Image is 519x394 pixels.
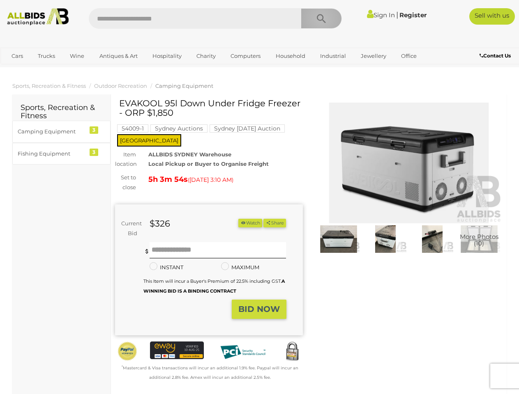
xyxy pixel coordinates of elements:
a: Trucks [32,49,60,63]
a: Antiques & Art [94,49,143,63]
img: EVAKOOL 95l Down Under Fridge Freezer - ORP $1,850 [364,225,407,253]
a: Jewellery [355,49,392,63]
span: [GEOGRAPHIC_DATA] [117,134,181,147]
strong: BID NOW [238,304,280,314]
a: Computers [225,49,266,63]
a: Wine [65,49,90,63]
img: eWAY Payment Gateway [150,341,203,359]
a: Camping Equipment 3 [12,121,111,142]
a: Charity [191,49,221,63]
h2: Sports, Recreation & Fitness [21,104,102,120]
a: Hospitality [147,49,187,63]
span: | [396,10,398,19]
img: Allbids.com.au [4,8,72,25]
a: Camping Equipment [155,82,213,89]
span: ( ) [188,176,233,183]
a: Sell with us [469,8,515,25]
a: [GEOGRAPHIC_DATA] [38,63,107,76]
span: More Photos (10) [460,233,498,247]
img: Secured by Rapid SSL [282,341,302,362]
div: 3 [90,126,98,134]
div: Fishing Equipment [18,149,85,158]
button: BID NOW [232,300,286,319]
a: Industrial [315,49,351,63]
a: Fishing Equipment 3 [12,143,111,165]
a: Contact Us [480,51,513,60]
button: Watch [238,219,262,227]
div: Item location [109,150,142,169]
a: Household [270,49,311,63]
h1: EVAKOOL 95l Down Under Fridge Freezer - ORP $1,850 [119,98,301,117]
small: Mastercard & Visa transactions will incur an additional 1.9% fee. Paypal will incur an additional... [122,365,298,380]
strong: ALLBIDS SYDNEY Warehouse [148,151,231,158]
label: MAXIMUM [221,263,259,272]
img: EVAKOOL 95l Down Under Fridge Freezer - ORP $1,850 [315,103,503,223]
b: Contact Us [480,53,511,59]
a: Sign In [367,11,395,19]
mark: Sydney Auctions [150,124,208,133]
mark: 54009-1 [117,124,148,133]
a: Cars [6,49,28,63]
a: Sports [6,63,34,76]
img: EVAKOOL 95l Down Under Fridge Freezer - ORP $1,850 [458,225,501,253]
a: 54009-1 [117,125,148,132]
a: Outdoor Recreation [94,82,147,89]
a: Sydney Auctions [150,125,208,132]
div: 3 [90,149,98,156]
img: EVAKOOL 95l Down Under Fridge Freezer - ORP $1,850 [411,225,454,253]
mark: Sydney [DATE] Auction [210,124,285,133]
div: Camping Equipment [18,127,85,136]
strong: Local Pickup or Buyer to Organise Freight [148,160,269,167]
div: Set to close [109,173,142,192]
img: Official PayPal Seal [117,341,138,362]
img: PCI DSS compliant [216,341,270,363]
label: INSTANT [150,263,183,272]
button: Search [301,8,342,29]
strong: 5h 3m 54s [148,175,188,184]
a: Sydney [DATE] Auction [210,125,285,132]
small: This Item will incur a Buyer's Premium of 22.5% including GST. [143,278,285,293]
span: [DATE] 3:10 AM [189,176,232,183]
a: Register [399,11,427,19]
a: Sports, Recreation & Fitness [12,82,86,89]
button: Share [263,219,286,227]
li: Watch this item [238,219,262,227]
img: EVAKOOL 95l Down Under Fridge Freezer - ORP $1,850 [317,225,360,253]
a: More Photos(10) [458,225,501,253]
div: Current Bid [115,219,143,238]
a: Office [396,49,422,63]
b: A WINNING BID IS A BINDING CONTRACT [143,278,285,293]
strong: $326 [150,218,170,229]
